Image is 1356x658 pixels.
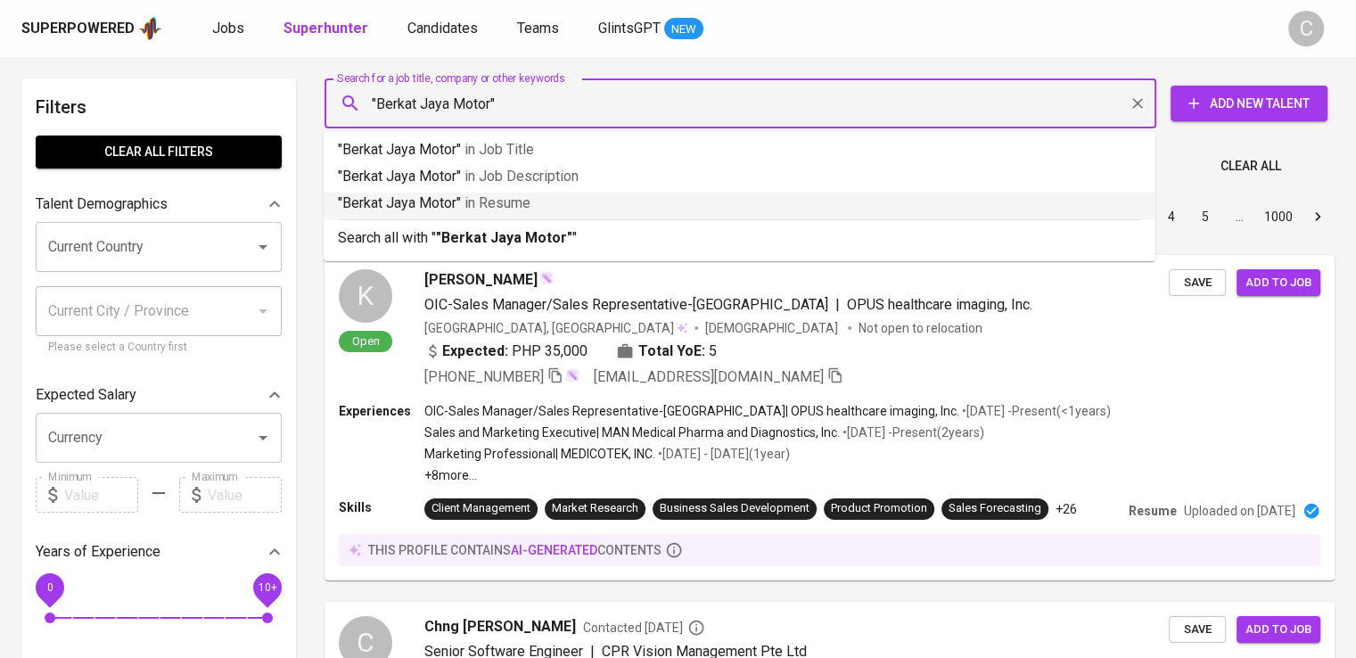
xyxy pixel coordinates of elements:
[511,543,597,557] span: AI-generated
[424,296,828,313] span: OIC-Sales Manager/Sales Representative-[GEOGRAPHIC_DATA]
[1056,500,1077,518] p: +26
[424,319,687,337] div: [GEOGRAPHIC_DATA], [GEOGRAPHIC_DATA]
[36,377,282,413] div: Expected Salary
[552,500,638,517] div: Market Research
[655,445,790,463] p: • [DATE] - [DATE] ( 1 year )
[338,193,1141,214] p: "Berkat Jaya Motor"
[368,541,662,559] p: this profile contains contents
[1303,202,1332,231] button: Go to next page
[517,20,559,37] span: Teams
[1245,620,1311,640] span: Add to job
[424,445,655,463] p: Marketing Professional | MEDICOTEK, INC.
[1220,155,1281,177] span: Clear All
[284,20,368,37] b: Superhunter
[565,368,579,382] img: magic_wand.svg
[1169,616,1226,644] button: Save
[431,500,530,517] div: Client Management
[424,424,840,441] p: Sales and Marketing Executive | MAN Medical Pharma and Diagnostics, Inc.
[1169,269,1226,297] button: Save
[598,20,661,37] span: GlintsGPT
[831,500,927,517] div: Product Promotion
[424,269,538,291] span: [PERSON_NAME]
[638,341,705,362] b: Total YoE:
[464,194,530,211] span: in Resume
[517,18,563,40] a: Teams
[1171,86,1327,121] button: Add New Talent
[251,234,275,259] button: Open
[1259,202,1298,231] button: Go to page 1000
[1125,91,1150,116] button: Clear
[664,21,703,38] span: NEW
[1237,269,1320,297] button: Add to job
[338,139,1141,160] p: "Berkat Jaya Motor"
[338,227,1141,249] p: Search all with " "
[598,18,703,40] a: GlintsGPT NEW
[660,500,809,517] div: Business Sales Development
[709,341,717,362] span: 5
[64,477,138,513] input: Value
[1178,620,1217,640] span: Save
[949,500,1041,517] div: Sales Forecasting
[21,19,135,39] div: Superpowered
[212,18,248,40] a: Jobs
[1191,202,1220,231] button: Go to page 5
[859,319,982,337] p: Not open to relocation
[36,541,160,563] p: Years of Experience
[251,425,275,450] button: Open
[1225,208,1253,226] div: …
[36,384,136,406] p: Expected Salary
[424,368,544,385] span: [PHONE_NUMBER]
[339,402,424,420] p: Experiences
[36,93,282,121] h6: Filters
[464,141,534,158] span: in Job Title
[339,269,392,323] div: K
[424,341,588,362] div: PHP 35,000
[687,619,705,637] svg: By Batam recruiter
[436,229,572,246] b: "Berkat Jaya Motor"
[36,186,282,222] div: Talent Demographics
[338,166,1141,187] p: "Berkat Jaya Motor"
[424,616,576,637] span: Chng [PERSON_NAME]
[1185,93,1313,115] span: Add New Talent
[835,294,840,316] span: |
[1129,502,1177,520] p: Resume
[407,20,478,37] span: Candidates
[1178,273,1217,293] span: Save
[212,20,244,37] span: Jobs
[424,466,1111,484] p: +8 more ...
[1157,202,1186,231] button: Go to page 4
[284,18,372,40] a: Superhunter
[48,339,269,357] p: Please select a Country first
[1245,273,1311,293] span: Add to job
[539,271,554,285] img: magic_wand.svg
[208,477,282,513] input: Value
[36,193,168,215] p: Talent Demographics
[1213,150,1288,183] button: Clear All
[847,296,1032,313] span: OPUS healthcare imaging, Inc.
[345,333,387,349] span: Open
[325,255,1335,580] a: KOpen[PERSON_NAME]OIC-Sales Manager/Sales Representative-[GEOGRAPHIC_DATA]|OPUS healthcare imagin...
[594,368,824,385] span: [EMAIL_ADDRESS][DOMAIN_NAME]
[424,402,959,420] p: OIC-Sales Manager/Sales Representative-[GEOGRAPHIC_DATA] | OPUS healthcare imaging, Inc.
[46,581,53,594] span: 0
[959,402,1111,420] p: • [DATE] - Present ( <1 years )
[258,581,276,594] span: 10+
[50,141,267,163] span: Clear All filters
[36,534,282,570] div: Years of Experience
[442,341,508,362] b: Expected:
[339,498,424,516] p: Skills
[407,18,481,40] a: Candidates
[21,15,162,42] a: Superpoweredapp logo
[1288,11,1324,46] div: C
[464,168,579,185] span: in Job Description
[36,136,282,169] button: Clear All filters
[705,319,841,337] span: [DEMOGRAPHIC_DATA]
[840,424,984,441] p: • [DATE] - Present ( 2 years )
[1237,616,1320,644] button: Add to job
[583,619,705,637] span: Contacted [DATE]
[138,15,162,42] img: app logo
[1019,202,1335,231] nav: pagination navigation
[1184,502,1295,520] p: Uploaded on [DATE]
